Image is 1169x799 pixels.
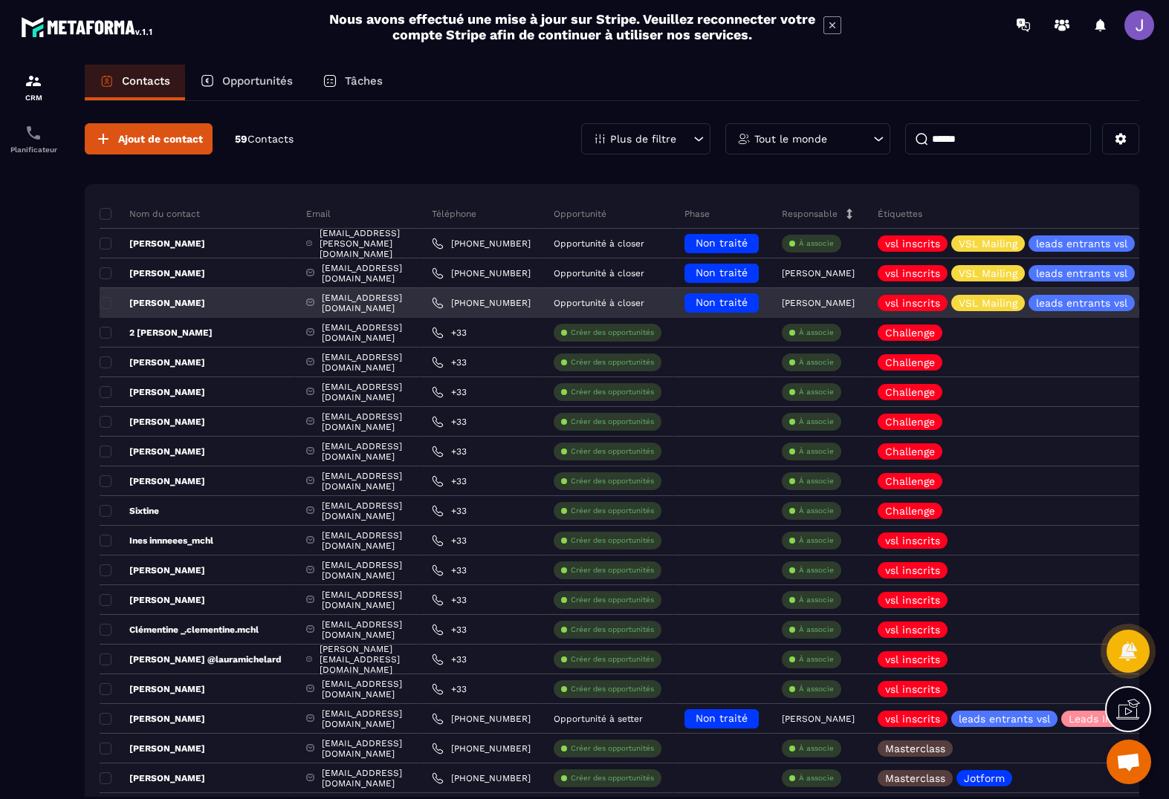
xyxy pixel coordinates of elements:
a: +33 [432,653,467,665]
span: Non traité [696,296,748,308]
a: Opportunités [185,65,308,100]
p: À associe [799,624,834,635]
p: vsl inscrits [885,268,940,278]
p: VSL Mailing [959,238,1017,249]
p: Créer des opportunités [571,506,654,516]
a: Contacts [85,65,185,100]
span: Non traité [696,267,748,278]
p: 2 [PERSON_NAME] [100,327,213,339]
a: formationformationCRM [4,61,63,113]
p: +3 [1139,296,1158,311]
p: À associe [799,595,834,605]
p: [PERSON_NAME] @lauramichelard [100,653,282,665]
a: +33 [432,386,467,398]
p: Phase [684,208,710,220]
p: Ines innneees_mchl [100,535,213,547]
a: [PHONE_NUMBER] [432,772,531,784]
p: À associe [799,327,834,338]
a: [PHONE_NUMBER] [432,743,531,754]
p: Opportunité à closer [554,268,644,278]
p: Jotform [964,773,1005,783]
p: Créer des opportunités [571,327,654,338]
p: vsl inscrits [885,298,940,308]
p: À associe [799,654,834,665]
p: À associe [799,357,834,368]
p: Opportunité à setter [554,714,643,724]
p: Challenge [885,506,935,516]
a: +33 [432,624,467,636]
p: Créer des opportunités [571,654,654,665]
p: Tâches [345,74,383,88]
a: Tâches [308,65,398,100]
p: Créer des opportunités [571,476,654,486]
p: [PERSON_NAME] [100,416,205,428]
p: Créer des opportunités [571,387,654,397]
img: scheduler [25,124,42,142]
p: Sixtine [100,505,159,517]
p: [PERSON_NAME] [100,743,205,754]
p: 59 [235,132,294,146]
span: Non traité [696,712,748,724]
p: À associe [799,506,834,516]
p: VSL Mailing [959,268,1017,278]
p: À associe [799,565,834,575]
p: Créer des opportunités [571,565,654,575]
p: Téléphone [432,208,476,220]
p: leads entrants vsl [1036,268,1127,278]
a: schedulerschedulerPlanificateur [4,113,63,165]
p: Créer des opportunités [571,624,654,635]
a: +33 [432,594,467,606]
p: Email [306,208,331,220]
a: +33 [432,535,467,547]
p: [PERSON_NAME] [100,564,205,576]
p: [PERSON_NAME] [100,356,205,368]
p: Opportunité [554,208,606,220]
p: Challenge [885,327,935,338]
a: [PHONE_NUMBER] [432,238,531,250]
p: [PERSON_NAME] [100,683,205,695]
p: +4 [1139,236,1158,252]
p: [PERSON_NAME] [782,298,855,308]
p: Plus de filtre [610,134,676,144]
p: [PERSON_NAME] [100,267,205,279]
p: Opportunité à closer [554,298,644,308]
p: [PERSON_NAME] [100,772,205,784]
p: À associe [799,773,834,783]
button: Ajout de contact [85,123,213,154]
a: +33 [432,475,467,487]
p: Créer des opportunités [571,417,654,427]
p: Opportunité à closer [554,238,644,249]
a: +33 [432,327,467,339]
a: +33 [432,564,467,576]
a: +33 [432,446,467,457]
p: Créer des opportunités [571,595,654,605]
p: Challenge [885,357,935,368]
p: vsl inscrits [885,238,940,249]
p: À associe [799,387,834,397]
p: vsl inscrits [885,654,940,665]
p: Étiquettes [878,208,922,220]
p: Créer des opportunités [571,357,654,368]
a: [PHONE_NUMBER] [432,267,531,279]
p: Challenge [885,417,935,427]
p: Créer des opportunités [571,535,654,546]
p: Planificateur [4,146,63,154]
a: +33 [432,356,467,368]
p: [PERSON_NAME] [100,238,205,250]
p: À associe [799,476,834,486]
p: vsl inscrits [885,565,940,575]
p: Opportunités [222,74,293,88]
p: À associe [799,446,834,457]
p: [PERSON_NAME] [782,714,855,724]
a: [PHONE_NUMBER] [432,713,531,725]
p: [PERSON_NAME] [100,475,205,487]
p: +3 [1139,266,1158,281]
div: Ouvrir le chat [1107,740,1151,784]
p: [PERSON_NAME] [100,713,205,725]
p: À associe [799,238,834,249]
p: leads entrants vsl [959,714,1050,724]
p: Challenge [885,387,935,397]
h2: Nous avons effectué une mise à jour sur Stripe. Veuillez reconnecter votre compte Stripe afin de ... [328,11,816,42]
p: Challenge [885,476,935,486]
p: vsl inscrits [885,595,940,605]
